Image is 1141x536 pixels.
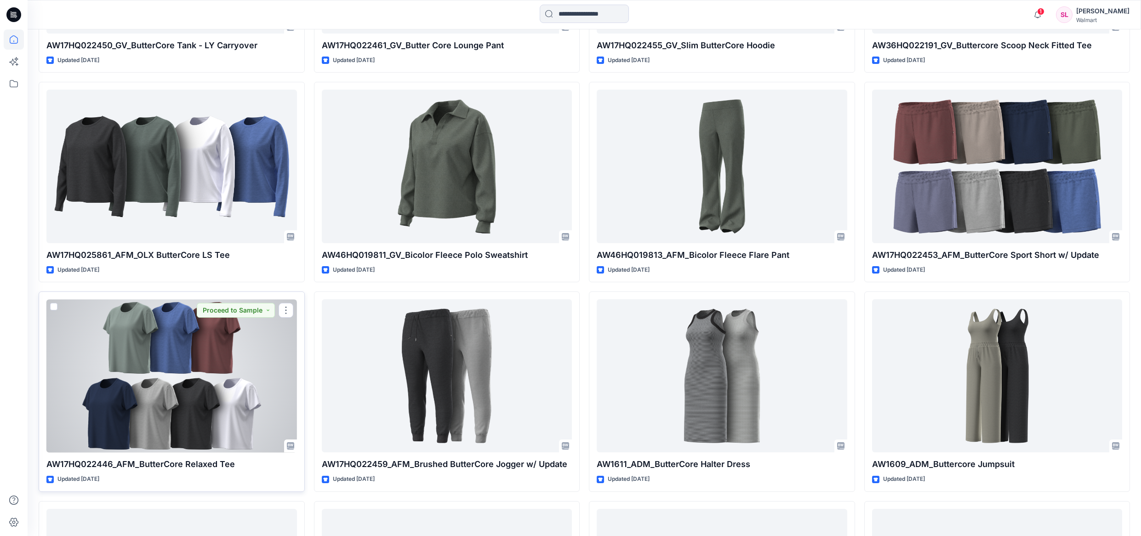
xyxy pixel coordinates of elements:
[883,474,925,484] p: Updated [DATE]
[1056,6,1073,23] div: SL
[333,265,375,275] p: Updated [DATE]
[872,299,1123,452] a: AW1609_ADM_Buttercore Jumpsuit
[46,90,297,243] a: AW17HQ025861_AFM_OLX ButterCore LS Tee
[597,458,847,471] p: AW1611_ADM_ButterCore Halter Dress
[883,265,925,275] p: Updated [DATE]
[57,474,99,484] p: Updated [DATE]
[46,39,297,52] p: AW17HQ022450_GV_ButterCore Tank - LY Carryover
[872,90,1123,243] a: AW17HQ022453_AFM_ButterCore Sport Short w/ Update
[322,39,572,52] p: AW17HQ022461_GV_Butter Core Lounge Pant
[608,265,650,275] p: Updated [DATE]
[872,39,1123,52] p: AW36HQ022191_GV_Buttercore Scoop Neck Fitted Tee
[597,299,847,452] a: AW1611_ADM_ButterCore Halter Dress
[333,474,375,484] p: Updated [DATE]
[1037,8,1044,15] span: 1
[608,474,650,484] p: Updated [DATE]
[597,39,847,52] p: AW17HQ022455_GV_Slim ButterCore Hoodie
[57,265,99,275] p: Updated [DATE]
[883,56,925,65] p: Updated [DATE]
[608,56,650,65] p: Updated [DATE]
[322,249,572,262] p: AW46HQ019811_GV_Bicolor Fleece Polo Sweatshirt
[597,249,847,262] p: AW46HQ019813_AFM_Bicolor Fleece Flare Pant
[322,299,572,452] a: AW17HQ022459_AFM_Brushed ButterCore Jogger w/ Update
[1076,17,1130,23] div: Walmart
[872,249,1123,262] p: AW17HQ022453_AFM_ButterCore Sport Short w/ Update
[872,458,1123,471] p: AW1609_ADM_Buttercore Jumpsuit
[46,299,297,452] a: AW17HQ022446_AFM_ButterCore Relaxed Tee
[322,90,572,243] a: AW46HQ019811_GV_Bicolor Fleece Polo Sweatshirt
[46,249,297,262] p: AW17HQ025861_AFM_OLX ButterCore LS Tee
[57,56,99,65] p: Updated [DATE]
[597,90,847,243] a: AW46HQ019813_AFM_Bicolor Fleece Flare Pant
[46,458,297,471] p: AW17HQ022446_AFM_ButterCore Relaxed Tee
[1076,6,1130,17] div: [PERSON_NAME]
[322,458,572,471] p: AW17HQ022459_AFM_Brushed ButterCore Jogger w/ Update
[333,56,375,65] p: Updated [DATE]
